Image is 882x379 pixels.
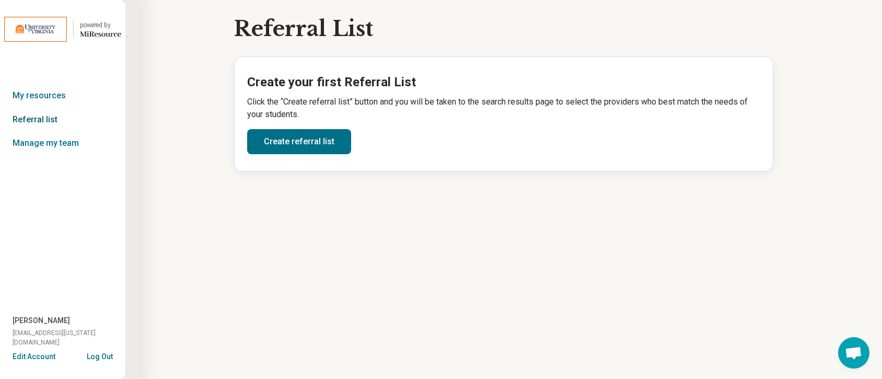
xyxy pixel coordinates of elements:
img: University of Virginia [4,17,67,42]
h1: Referral List [234,17,373,41]
button: Edit Account [13,351,55,362]
span: [PERSON_NAME] [13,315,70,326]
a: Create referral list [247,129,351,154]
span: [EMAIL_ADDRESS][US_STATE][DOMAIN_NAME] [13,328,125,347]
button: Log Out [87,351,113,360]
div: powered by [80,20,121,30]
p: Click the “Create referral list” button and you will be taken to the search results page to selec... [247,96,760,121]
h2: Create your first Referral List [247,74,760,91]
a: Open chat [838,337,869,369]
a: University of Virginiapowered by [4,17,121,42]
